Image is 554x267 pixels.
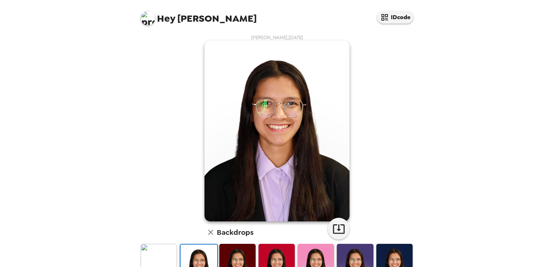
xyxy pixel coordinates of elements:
[217,226,253,238] h6: Backdrops
[141,11,155,25] img: profile pic
[204,41,350,221] img: user
[157,12,175,25] span: Hey
[251,34,303,41] span: [PERSON_NAME] , [DATE]
[377,11,413,24] button: IDcode
[141,7,257,24] span: [PERSON_NAME]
